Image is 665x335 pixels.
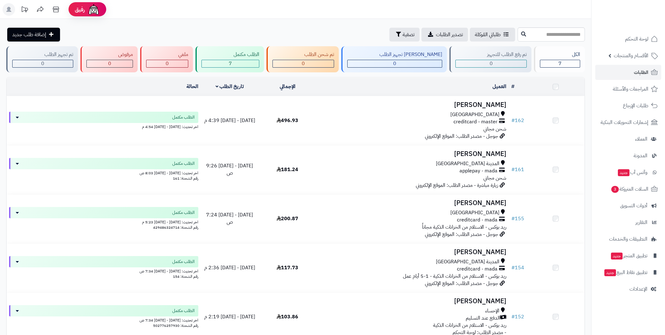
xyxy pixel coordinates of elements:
[604,268,647,277] span: تطبيق نقاط البيع
[595,98,661,113] a: طلبات الإرجاع
[613,85,648,93] span: المراجعات والأسئلة
[595,198,661,213] a: أدوات التسويق
[389,28,420,42] button: تصفية
[448,46,533,72] a: تم رفع الطلب للتجهيز 0
[511,313,515,321] span: #
[450,209,499,216] span: [GEOGRAPHIC_DATA]
[340,46,448,72] a: [PERSON_NAME] تجهيز الطلب 0
[172,160,195,167] span: الطلب مكتمل
[319,248,506,256] h3: [PERSON_NAME]
[202,60,259,67] div: 7
[86,51,133,58] div: مرفوض
[139,46,194,72] a: ملغي 0
[511,166,515,173] span: #
[595,81,661,97] a: المراجعات والأسئلة
[595,165,661,180] a: وآتس آبجديد
[173,274,198,279] span: رقم الشحنة: 154
[9,218,198,225] div: اخر تحديث: [DATE] - [DATE] 5:23 م
[347,51,442,58] div: [PERSON_NAME] تجهيز الطلب
[425,132,498,140] span: جوجل - مصدر الطلب: الموقع الإلكتروني
[348,60,442,67] div: 0
[272,51,334,58] div: تم شحن الطلب
[108,60,111,67] span: 0
[595,65,661,80] a: الطلبات
[75,6,85,13] span: رفيق
[457,216,497,224] span: creditcard - mada
[635,135,647,143] span: العملاء
[629,285,647,293] span: الإعدادات
[634,151,647,160] span: المدونة
[12,31,46,38] span: إضافة طلب جديد
[201,51,259,58] div: الطلب مكتمل
[450,111,499,118] span: [GEOGRAPHIC_DATA]
[533,46,586,72] a: الكل7
[511,117,515,124] span: #
[595,31,661,47] a: لوحة التحكم
[511,215,515,222] span: #
[595,131,661,147] a: العملاء
[455,51,527,58] div: تم رفع الطلب للتجهيز
[595,248,661,263] a: تطبيق المتجرجديد
[611,253,623,260] span: جديد
[173,176,198,181] span: رقم الشحنة: 161
[511,83,514,90] a: #
[511,313,524,321] a: #152
[492,83,506,90] a: العميل
[470,28,515,42] a: طلباتي المُوكلة
[456,60,527,67] div: 0
[540,51,580,58] div: الكل
[319,101,506,109] h3: [PERSON_NAME]
[466,315,500,322] span: الدفع عند التسليم
[618,169,629,176] span: جديد
[206,162,253,177] span: [DATE] - [DATE] 9:26 ص
[558,60,562,67] span: 7
[595,215,661,230] a: التقارير
[403,272,506,280] span: ريد بوكس - الاستلام من الخزانات الذكية - 1-5 أيام عمل
[204,117,255,124] span: [DATE] - [DATE] 4:39 م
[425,231,498,238] span: جوجل - مصدر الطلب: الموقع الإلكتروني
[166,60,169,67] span: 0
[483,174,506,182] span: شحن مجاني
[146,51,188,58] div: ملغي
[229,60,232,67] span: 7
[194,46,265,72] a: الطلب مكتمل 7
[216,83,244,90] a: تاريخ الطلب
[601,118,648,127] span: إشعارات التحويلات البنكية
[403,31,415,38] span: تصفية
[490,60,493,67] span: 0
[634,68,648,77] span: الطلبات
[153,323,198,328] span: رقم الشحنة: 502776257930
[7,28,60,42] a: إضافة طلب جديد
[87,3,100,16] img: ai-face.png
[13,60,73,67] div: 0
[609,235,647,243] span: التطبيقات والخدمات
[280,83,295,90] a: الإجمالي
[425,280,498,287] span: جوجل - مصدر الطلب: الموقع الإلكتروني
[595,282,661,297] a: الإعدادات
[277,166,298,173] span: 181.24
[595,232,661,247] a: التطبيقات والخدمات
[620,201,647,210] span: أدوات التسويق
[319,199,506,207] h3: [PERSON_NAME]
[41,60,44,67] span: 0
[186,83,198,90] a: الحالة
[87,60,133,67] div: 0
[422,223,506,231] span: ريد بوكس - الاستلام من الخزانات الذكية مجاناً
[9,123,198,130] div: اخر تحديث: [DATE] - [DATE] 4:54 م
[172,209,195,216] span: الطلب مكتمل
[511,264,515,271] span: #
[617,168,647,177] span: وآتس آب
[436,31,463,38] span: تصدير الطلبات
[172,259,195,265] span: الطلب مكتمل
[595,115,661,130] a: إشعارات التحويلات البنكية
[12,51,73,58] div: تم تجهيز الطلب
[204,264,255,271] span: [DATE] - [DATE] 2:36 م
[453,118,497,126] span: creditcard - master
[459,167,497,175] span: applepay - mada
[595,265,661,280] a: تطبيق نقاط البيعجديد
[421,28,468,42] a: تصدير الطلبات
[614,51,648,60] span: الأقسام والمنتجات
[625,35,648,43] span: لوحة التحكم
[206,211,253,226] span: [DATE] - [DATE] 7:24 ص
[436,258,499,265] span: المدينة [GEOGRAPHIC_DATA]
